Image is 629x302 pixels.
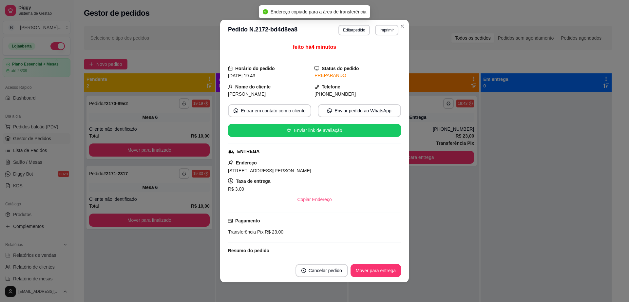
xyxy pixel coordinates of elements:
[228,66,233,71] span: calendar
[228,124,401,137] button: starEnviar link de avaliação
[228,218,233,223] span: credit-card
[235,84,271,89] strong: Nome do cliente
[228,186,244,192] span: R$ 3,00
[228,229,263,235] span: Transferência Pix
[228,91,266,97] span: [PERSON_NAME]
[301,268,306,273] span: close-circle
[314,72,401,79] div: PREPARANDO
[228,73,255,78] span: [DATE] 19:43
[314,85,319,89] span: phone
[228,168,311,173] span: [STREET_ADDRESS][PERSON_NAME]
[292,193,337,206] button: Copiar Endereço
[287,128,291,133] span: star
[271,9,367,14] span: Endereço copiado para a área de transferência
[234,108,238,113] span: whats-app
[351,264,401,277] button: Mover para entrega
[228,160,233,165] span: pushpin
[228,248,269,253] strong: Resumo do pedido
[318,104,401,117] button: whats-appEnviar pedido ao WhatsApp
[228,85,233,89] span: user
[314,91,356,97] span: [PHONE_NUMBER]
[397,21,408,31] button: Close
[235,218,260,223] strong: Pagamento
[263,229,283,235] span: R$ 23,00
[322,84,340,89] strong: Telefone
[295,264,348,277] button: close-circleCancelar pedido
[293,44,336,50] span: feito há 4 minutos
[237,148,259,155] div: ENTREGA
[228,178,233,183] span: dollar
[314,66,319,71] span: desktop
[236,179,271,184] strong: Taxa de entrega
[228,25,297,35] h3: Pedido N. 2172-bd4d8ea8
[263,9,268,14] span: check-circle
[338,25,370,35] button: Editarpedido
[235,66,275,71] strong: Horário do pedido
[228,104,311,117] button: whats-appEntrar em contato com o cliente
[327,108,332,113] span: whats-app
[375,25,398,35] button: Imprimir
[322,66,359,71] strong: Status do pedido
[236,160,257,165] strong: Endereço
